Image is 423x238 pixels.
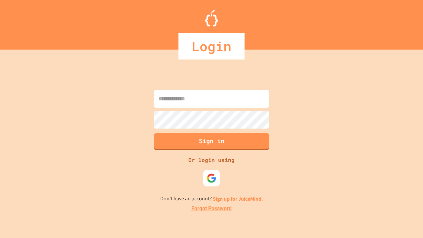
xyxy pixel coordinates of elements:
[160,195,263,203] p: Don't have an account?
[213,195,263,202] a: Sign up for JuiceMind.
[185,156,238,164] div: Or login using
[205,10,218,26] img: Logo.svg
[191,205,232,213] a: Forgot Password
[178,33,245,59] div: Login
[154,133,269,150] button: Sign in
[207,173,216,183] img: google-icon.svg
